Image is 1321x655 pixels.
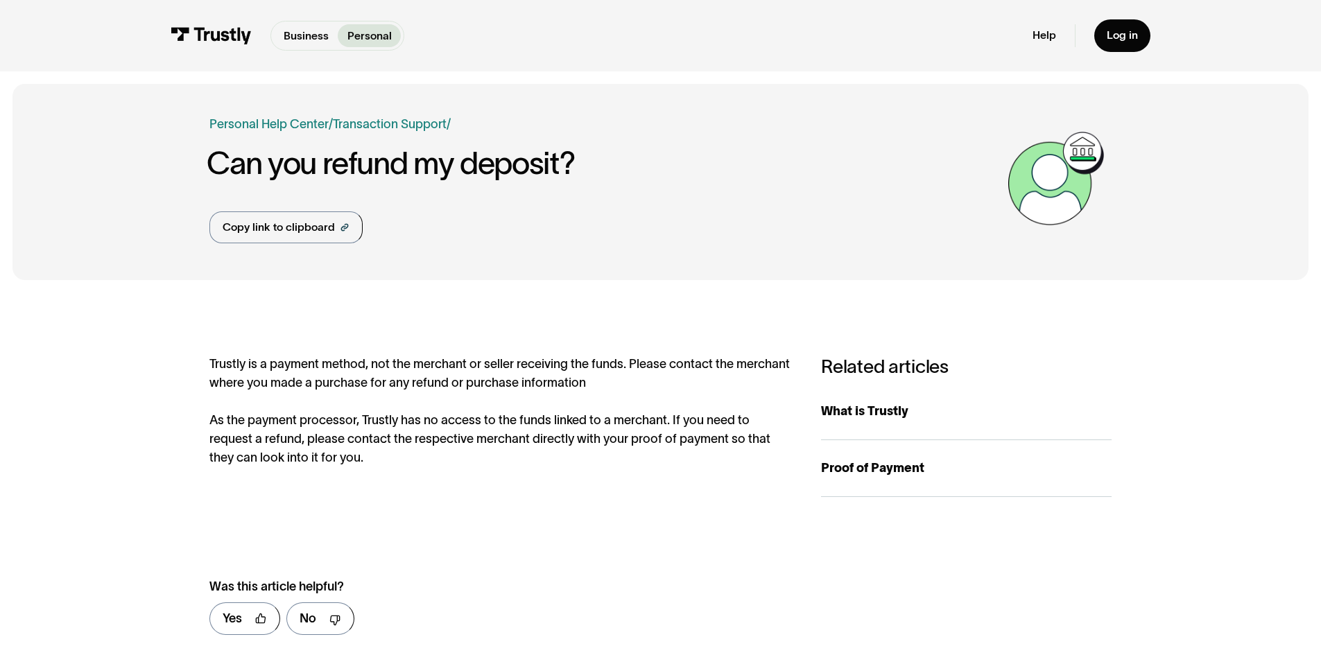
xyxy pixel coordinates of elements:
[1033,28,1056,42] a: Help
[329,115,333,134] div: /
[209,115,329,134] a: Personal Help Center
[1094,19,1150,52] a: Log in
[821,459,1112,478] div: Proof of Payment
[821,440,1112,497] a: Proof of Payment
[207,146,1000,180] h1: Can you refund my deposit?
[274,24,338,47] a: Business
[338,24,401,47] a: Personal
[223,219,335,236] div: Copy link to clipboard
[209,211,363,243] a: Copy link to clipboard
[821,402,1112,421] div: What is Trustly
[171,27,252,44] img: Trustly Logo
[286,602,354,635] a: No
[1107,28,1138,42] div: Log in
[284,28,329,44] p: Business
[347,28,392,44] p: Personal
[333,117,447,131] a: Transaction Support
[300,609,316,628] div: No
[223,609,242,628] div: Yes
[447,115,451,134] div: /
[209,602,280,635] a: Yes
[209,577,757,596] div: Was this article helpful?
[821,355,1112,377] h3: Related articles
[209,355,790,466] div: Trustly is a payment method, not the merchant or seller receiving the funds. Please contact the m...
[821,383,1112,440] a: What is Trustly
